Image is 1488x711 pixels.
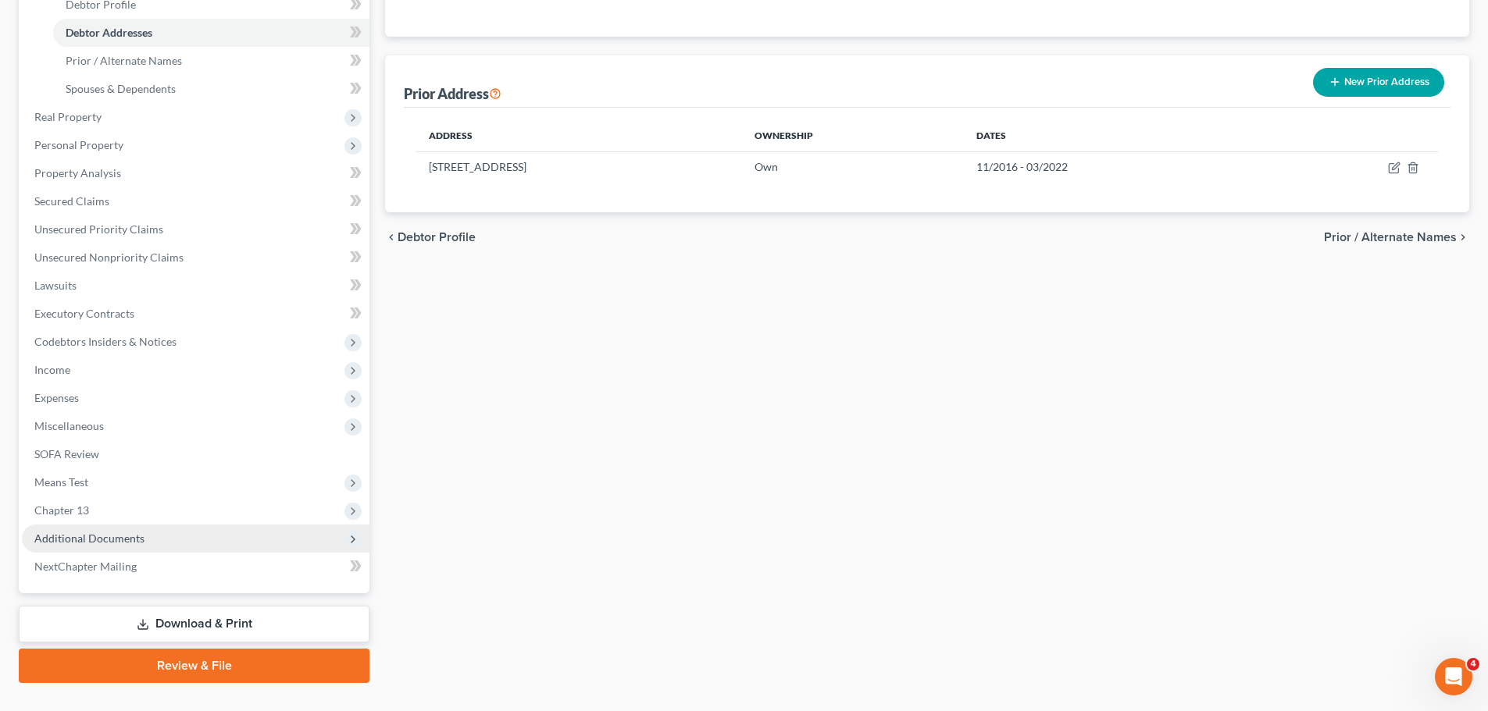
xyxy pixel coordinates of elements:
span: Executory Contracts [34,307,134,320]
span: Spouses & Dependents [66,82,176,95]
span: Secured Claims [34,194,109,208]
a: Spouses & Dependents [53,75,369,103]
span: Additional Documents [34,531,145,545]
a: Unsecured Priority Claims [22,215,369,244]
th: Ownership [742,120,964,151]
iframe: Intercom live chat [1435,658,1472,695]
a: Lawsuits [22,272,369,300]
td: 11/2016 - 03/2022 [964,151,1272,181]
span: SOFA Review [34,447,99,460]
th: Dates [964,120,1272,151]
td: Own [742,151,964,181]
a: Property Analysis [22,159,369,187]
span: Unsecured Priority Claims [34,222,163,236]
button: chevron_left Debtor Profile [385,231,476,244]
span: Prior / Alternate Names [1324,231,1457,244]
a: Executory Contracts [22,300,369,328]
span: Personal Property [34,138,123,151]
a: NextChapter Mailing [22,553,369,581]
a: SOFA Review [22,440,369,468]
span: Income [34,363,70,376]
span: Unsecured Nonpriority Claims [34,251,184,264]
span: Expenses [34,391,79,404]
a: Review & File [19,649,369,683]
a: Unsecured Nonpriority Claims [22,244,369,272]
td: [STREET_ADDRESS] [416,151,741,181]
button: Prior / Alternate Names chevron_right [1324,231,1469,244]
span: Chapter 13 [34,503,89,517]
span: Lawsuits [34,279,77,292]
i: chevron_left [385,231,398,244]
th: Address [416,120,741,151]
button: New Prior Address [1313,68,1444,97]
span: Codebtors Insiders & Notices [34,335,177,348]
span: Miscellaneous [34,419,104,432]
span: NextChapter Mailing [34,560,137,573]
a: Debtor Addresses [53,19,369,47]
div: Prior Address [404,84,501,103]
span: Real Property [34,110,102,123]
a: Prior / Alternate Names [53,47,369,75]
a: Secured Claims [22,187,369,215]
span: 4 [1467,658,1479,670]
a: Download & Print [19,606,369,642]
span: Property Analysis [34,166,121,180]
span: Debtor Addresses [66,26,152,39]
span: Means Test [34,475,88,489]
span: Prior / Alternate Names [66,54,182,67]
i: chevron_right [1457,231,1469,244]
span: Debtor Profile [398,231,476,244]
